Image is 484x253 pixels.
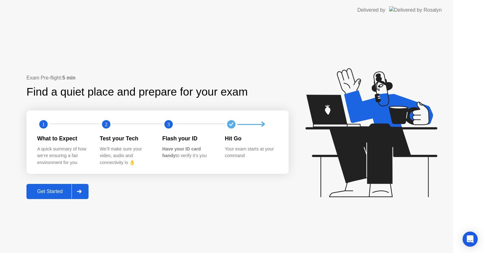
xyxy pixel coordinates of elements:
[225,146,278,159] div: Your exam starts at your command
[463,232,478,247] div: Open Intercom Messenger
[37,134,90,143] div: What to Expect
[167,121,170,127] text: 3
[100,134,153,143] div: Test your Tech
[225,134,278,143] div: Hit Go
[28,189,72,194] div: Get Started
[42,121,45,127] text: 1
[105,121,107,127] text: 2
[26,84,249,100] div: Find a quiet place and prepare for your exam
[162,146,201,158] b: Have your ID card handy
[162,146,215,159] div: to verify it’s you
[62,75,76,80] b: 5 min
[26,184,89,199] button: Get Started
[162,134,215,143] div: Flash your ID
[357,6,385,14] div: Delivered by
[389,6,442,14] img: Delivered by Rosalyn
[37,146,90,166] div: A quick summary of how we’re ensuring a fair environment for you
[26,74,289,82] div: Exam Pre-flight:
[100,146,153,166] div: We’ll make sure your video, audio and connectivity is 👌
